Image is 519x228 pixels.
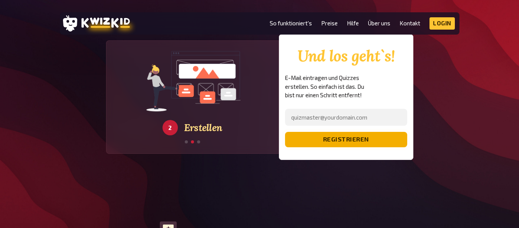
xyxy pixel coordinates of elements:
[270,20,312,27] a: So funktioniert's
[285,47,407,65] h2: Und los geht`s!
[429,17,455,30] a: Login
[184,122,222,133] h3: Erstellen
[285,73,407,100] p: E-Mail eintragen und Quizzes erstellen. So einfach ist das. Du bist nur einen Schritt entfernt!
[285,132,407,147] button: registrieren
[162,120,178,135] div: 2
[144,47,240,114] img: create
[347,20,359,27] a: Hilfe
[368,20,390,27] a: Über uns
[321,20,338,27] a: Preise
[285,109,407,126] input: quizmaster@yourdomain.com
[400,20,420,27] a: Kontakt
